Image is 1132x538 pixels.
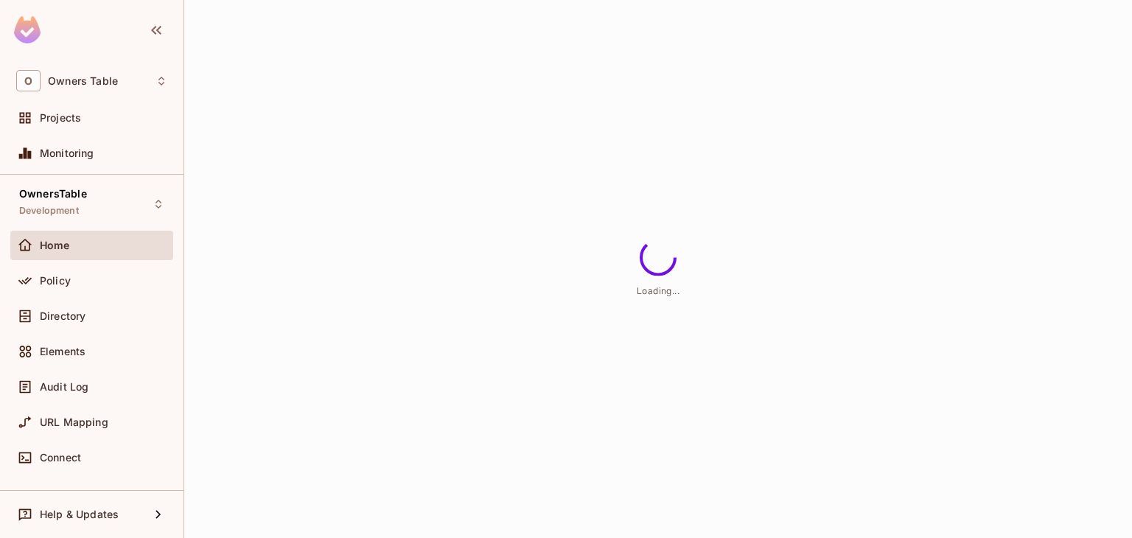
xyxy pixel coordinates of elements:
[19,188,87,200] span: OwnersTable
[40,310,85,322] span: Directory
[40,509,119,520] span: Help & Updates
[40,240,70,251] span: Home
[40,346,85,357] span: Elements
[40,147,94,159] span: Monitoring
[48,75,118,87] span: Workspace: Owners Table
[14,16,41,43] img: SReyMgAAAABJRU5ErkJggg==
[40,112,81,124] span: Projects
[40,452,81,464] span: Connect
[40,416,108,428] span: URL Mapping
[19,205,79,217] span: Development
[40,381,88,393] span: Audit Log
[637,285,679,296] span: Loading...
[40,275,71,287] span: Policy
[16,70,41,91] span: O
